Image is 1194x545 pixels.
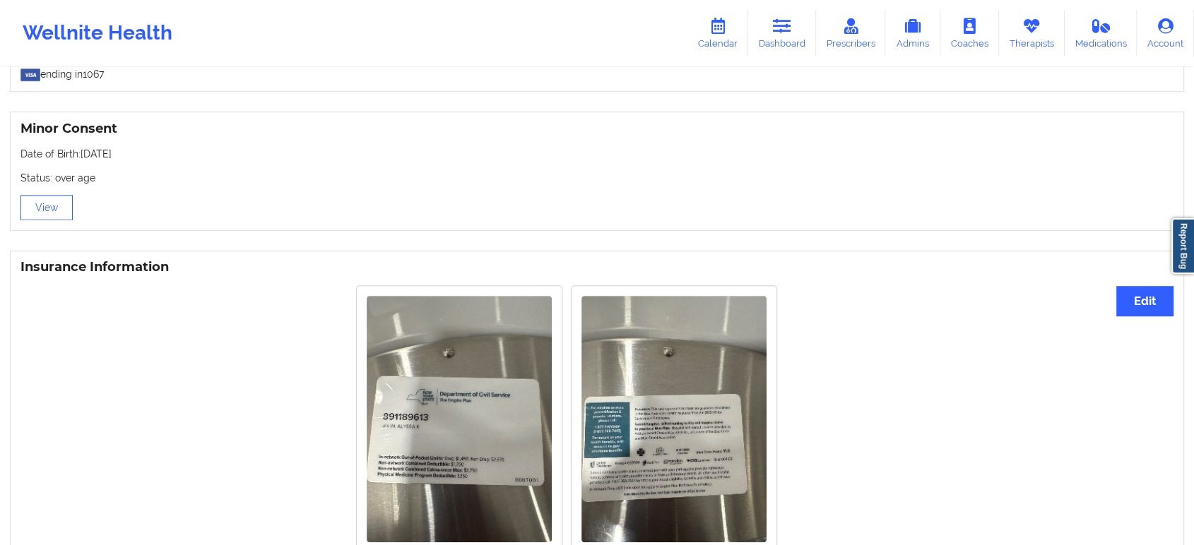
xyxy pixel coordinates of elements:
a: Prescribers [816,10,886,56]
a: Dashboard [748,10,816,56]
a: Report Bug [1171,218,1194,274]
a: Account [1137,10,1194,56]
a: Medications [1065,10,1137,56]
img: Alyssa John [581,296,767,542]
p: Status: over age [20,171,1174,185]
img: Alyssa John [367,296,552,542]
a: Coaches [940,10,999,56]
h3: Insurance Information [20,259,1174,275]
a: Calendar [687,10,748,56]
button: Edit [1116,286,1174,316]
h3: Minor Consent [20,121,1174,137]
button: View [20,195,73,220]
a: Therapists [999,10,1065,56]
p: ending in 1067 [20,61,1174,81]
p: Date of Birth: [DATE] [20,147,1174,161]
a: Admins [885,10,940,56]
